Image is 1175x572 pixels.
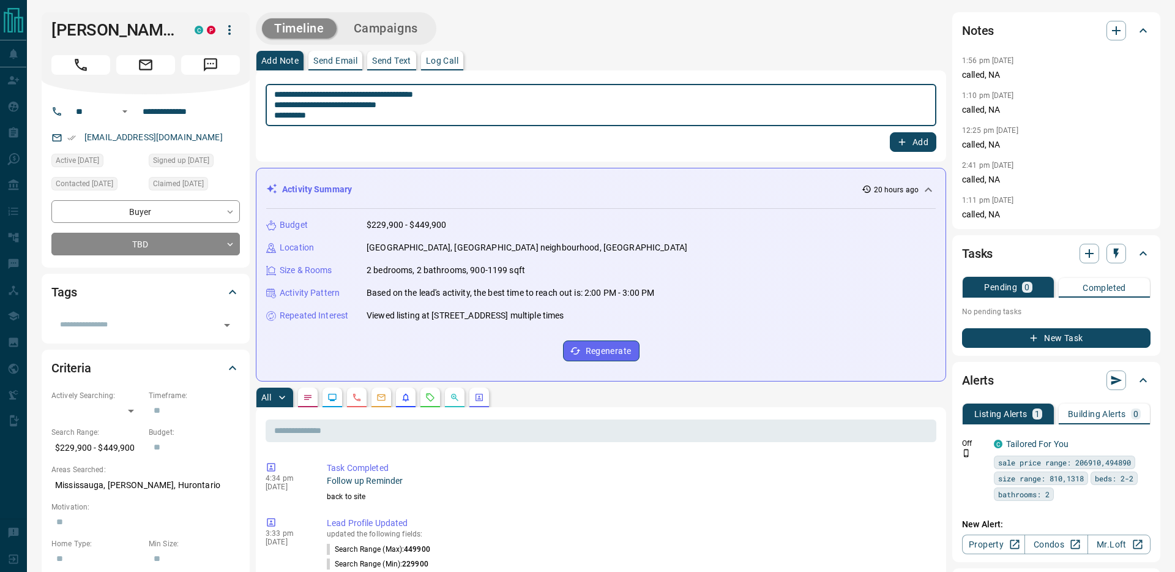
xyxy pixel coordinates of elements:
p: Viewed listing at [STREET_ADDRESS] multiple times [367,309,564,322]
div: Wed Oct 25 2023 [149,154,240,171]
p: Budget: [149,427,240,438]
div: condos.ca [994,440,1002,448]
span: Active [DATE] [56,154,99,167]
p: All [261,393,271,402]
p: Mississauga, [PERSON_NAME], Hurontario [51,475,240,495]
span: Contacted [DATE] [56,178,113,190]
div: Notes [962,16,1151,45]
svg: Notes [303,393,313,402]
p: Home Type: [51,538,143,549]
p: Search Range (Min) : [327,559,428,570]
p: 3:33 pm [266,529,308,538]
p: Task Completed [327,462,931,475]
p: 1 [1035,410,1040,418]
p: 2 bedrooms, 2 bathrooms, 900-1199 sqft [367,264,525,277]
p: Based on the lead's activity, the best time to reach out is: 2:00 PM - 3:00 PM [367,287,654,299]
p: Completed [1083,284,1126,292]
p: 4:34 pm [266,474,308,483]
p: New Alert: [962,518,1151,531]
p: Off [962,438,987,449]
div: Criteria [51,353,240,383]
p: called, NA [962,208,1151,221]
a: Property [962,535,1025,554]
p: $229,900 - $449,900 [367,219,447,231]
button: Campaigns [341,18,430,39]
div: condos.ca [195,26,203,34]
p: [DATE] [266,538,308,546]
div: Buyer [51,200,240,223]
p: Building Alerts [1068,410,1126,418]
p: called, NA [962,173,1151,186]
p: 0 [1024,283,1029,292]
span: Call [51,55,110,75]
a: Condos [1024,535,1087,554]
span: sale price range: 206910,494890 [998,456,1131,469]
a: [EMAIL_ADDRESS][DOMAIN_NAME] [84,132,223,142]
h2: Tasks [962,244,993,263]
p: Repeated Interest [280,309,348,322]
div: Tue Oct 14 2025 [51,154,143,171]
p: Search Range (Max) : [327,544,430,555]
a: Mr.Loft [1087,535,1151,554]
p: 1:56 pm [DATE] [962,56,1014,65]
p: Actively Searching: [51,390,143,401]
button: Timeline [262,18,337,39]
p: called, NA [962,138,1151,151]
h2: Alerts [962,371,994,390]
div: Sat Oct 28 2023 [51,177,143,194]
p: back to site [327,491,931,502]
p: Min Size: [149,538,240,549]
span: 449900 [404,545,430,554]
span: Email [116,55,175,75]
p: Send Email [313,56,357,65]
svg: Calls [352,393,362,402]
div: property.ca [207,26,215,34]
span: size range: 810,1318 [998,472,1084,484]
p: Areas Searched: [51,464,240,475]
p: Lead Profile Updated [327,517,931,530]
p: Listing Alerts [974,410,1028,418]
div: Tasks [962,239,1151,268]
button: New Task [962,328,1151,348]
svg: Lead Browsing Activity [327,393,337,402]
p: Pending [984,283,1017,292]
p: Size & Rooms [280,264,332,277]
span: Signed up [DATE] [153,154,209,167]
p: No pending tasks [962,303,1151,321]
p: Activity Summary [282,183,352,196]
svg: Requests [425,393,435,402]
span: 229900 [402,560,428,568]
p: 1:10 pm [DATE] [962,91,1014,100]
span: beds: 2-2 [1095,472,1133,484]
svg: Agent Actions [474,393,484,402]
p: $229,900 - $449,900 [51,438,143,458]
svg: Email Verified [67,134,76,142]
span: bathrooms: 2 [998,488,1050,500]
p: [DATE] [266,483,308,491]
svg: Emails [376,393,386,402]
p: 0 [1133,410,1138,418]
div: TBD [51,233,240,255]
h2: Tags [51,282,76,302]
p: updated the following fields: [327,530,931,538]
p: Motivation: [51,502,240,513]
p: Timeframe: [149,390,240,401]
div: Alerts [962,366,1151,395]
p: Location [280,241,314,254]
div: Wed Oct 25 2023 [149,177,240,194]
p: 1:11 pm [DATE] [962,196,1014,205]
h2: Criteria [51,358,91,378]
p: 2:41 pm [DATE] [962,161,1014,170]
p: called, NA [962,69,1151,81]
p: Log Call [426,56,458,65]
button: Open [218,317,236,334]
p: [GEOGRAPHIC_DATA], [GEOGRAPHIC_DATA] neighbourhood, [GEOGRAPHIC_DATA] [367,241,687,254]
span: Message [181,55,240,75]
p: 20 hours ago [874,184,919,195]
p: Add Note [261,56,299,65]
svg: Push Notification Only [962,449,971,457]
h2: Notes [962,21,994,40]
p: Activity Pattern [280,287,340,299]
p: Send Text [372,56,411,65]
p: Budget [280,219,308,231]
